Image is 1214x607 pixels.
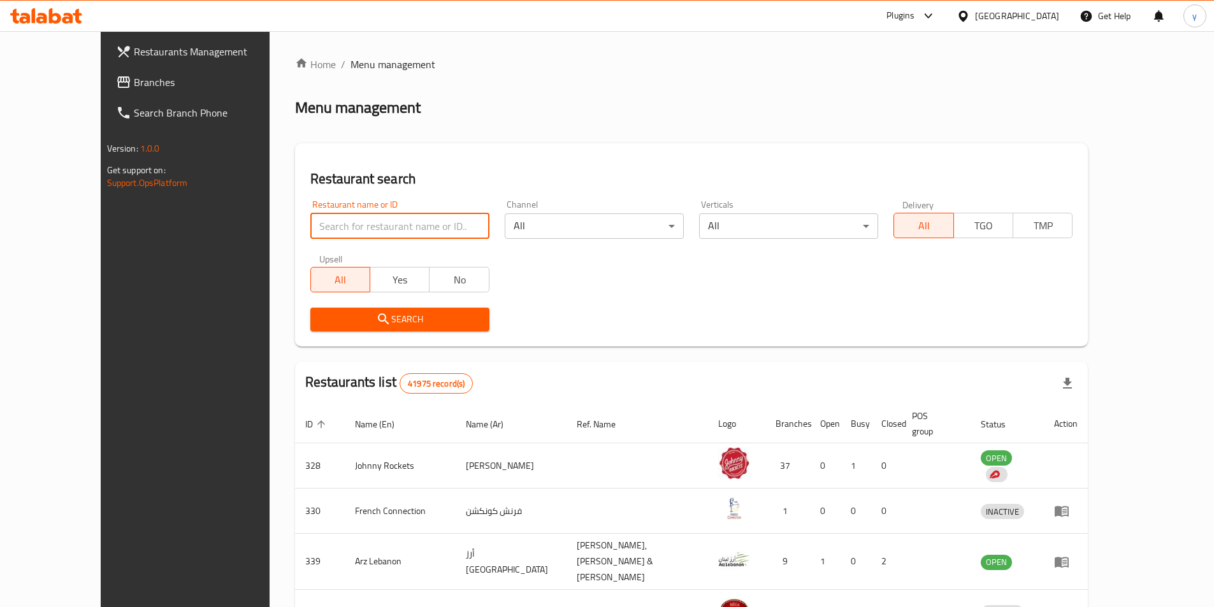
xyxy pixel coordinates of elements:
[841,489,871,534] td: 0
[810,404,841,443] th: Open
[466,417,520,432] span: Name (Ar)
[345,443,456,489] td: Johnny Rockets
[310,308,489,331] button: Search
[765,489,810,534] td: 1
[107,175,188,191] a: Support.OpsPlatform
[1013,213,1073,238] button: TMP
[1044,404,1088,443] th: Action
[134,44,293,59] span: Restaurants Management
[959,217,1008,235] span: TGO
[400,378,472,390] span: 41975 record(s)
[841,404,871,443] th: Busy
[350,57,435,72] span: Menu management
[981,451,1012,466] span: OPEN
[953,213,1013,238] button: TGO
[370,267,430,292] button: Yes
[871,443,902,489] td: 0
[981,417,1022,432] span: Status
[295,57,1088,72] nav: breadcrumb
[295,489,345,534] td: 330
[134,75,293,90] span: Branches
[841,534,871,590] td: 0
[345,534,456,590] td: Arz Lebanon
[986,467,1008,482] div: Indicates that the vendor menu management has been moved to DH Catalog service
[893,213,953,238] button: All
[871,534,902,590] td: 2
[1054,554,1078,569] div: Menu
[310,213,489,239] input: Search for restaurant name or ID..
[310,169,1073,189] h2: Restaurant search
[106,97,303,128] a: Search Branch Phone
[429,267,489,292] button: No
[305,373,473,394] h2: Restaurants list
[810,534,841,590] td: 1
[981,555,1012,569] span: OPEN
[456,443,567,489] td: [PERSON_NAME]
[435,271,484,289] span: No
[295,534,345,590] td: 339
[140,140,160,157] span: 1.0.0
[699,213,878,239] div: All
[975,9,1059,23] div: [GEOGRAPHIC_DATA]
[400,373,473,394] div: Total records count
[988,469,1000,480] img: delivery hero logo
[718,492,750,524] img: French Connection
[1054,503,1078,518] div: Menu
[319,254,343,263] label: Upsell
[765,404,810,443] th: Branches
[355,417,411,432] span: Name (En)
[981,504,1024,519] div: INACTIVE
[841,443,871,489] td: 1
[456,534,567,590] td: أرز [GEOGRAPHIC_DATA]
[708,404,765,443] th: Logo
[886,8,914,24] div: Plugins
[316,271,365,289] span: All
[341,57,345,72] li: /
[765,534,810,590] td: 9
[567,534,708,590] td: [PERSON_NAME],[PERSON_NAME] & [PERSON_NAME]
[375,271,424,289] span: Yes
[305,417,329,432] span: ID
[765,443,810,489] td: 37
[107,140,138,157] span: Version:
[1192,9,1197,23] span: y
[106,36,303,67] a: Restaurants Management
[345,489,456,534] td: French Connection
[295,97,421,118] h2: Menu management
[134,105,293,120] span: Search Branch Phone
[1018,217,1067,235] span: TMP
[810,489,841,534] td: 0
[295,443,345,489] td: 328
[505,213,684,239] div: All
[981,504,1024,519] span: INACTIVE
[810,443,841,489] td: 0
[295,57,336,72] a: Home
[321,311,479,327] span: Search
[456,489,567,534] td: فرنش كونكشن
[902,200,934,209] label: Delivery
[871,404,902,443] th: Closed
[718,447,750,479] img: Johnny Rockets
[899,217,948,235] span: All
[107,162,166,178] span: Get support on:
[871,489,902,534] td: 0
[310,267,370,292] button: All
[718,543,750,575] img: Arz Lebanon
[106,67,303,97] a: Branches
[577,417,632,432] span: Ref. Name
[912,408,955,439] span: POS group
[1052,368,1083,399] div: Export file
